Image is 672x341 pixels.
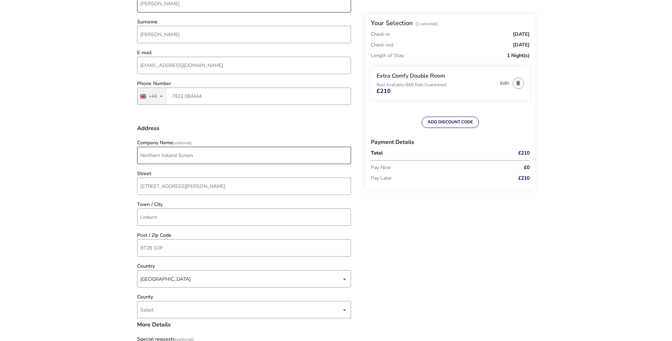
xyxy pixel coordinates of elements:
span: [DATE] [513,43,530,47]
input: town [137,208,351,226]
label: Surname [137,19,158,24]
input: post [137,239,351,257]
label: Company Name [137,140,192,145]
span: [object Object] [140,270,341,287]
span: [DATE] [513,32,530,37]
button: ADD DISCOUNT CODE [422,117,479,128]
span: 1 Night(s) [507,53,530,58]
input: Phone Number [137,88,351,105]
button: Edit [500,80,509,86]
span: £210 [377,88,391,94]
span: £210 [518,151,530,156]
input: surname [137,26,351,43]
label: E-mail [137,50,152,55]
button: Selected country [137,88,167,105]
h2: Your Selection [371,19,413,27]
p: Check-in [371,32,390,37]
label: County [137,295,153,300]
h3: Payment Details [371,134,530,151]
p: Pay Later [371,173,498,184]
label: Post / Zip Code [137,233,171,238]
input: street [137,178,351,195]
input: company [137,147,351,164]
p: Pay Now [371,162,498,173]
div: dropdown trigger [343,303,346,317]
div: dropdown trigger [343,272,346,286]
span: (1 Selected) [416,21,438,27]
p: Length of Stay [371,50,404,61]
span: Select [140,301,341,318]
label: Street [137,171,151,176]
label: Phone Number [137,81,171,86]
h3: Extra Comfy Double Room [377,72,497,80]
input: email [137,57,351,74]
span: £210 [518,176,530,181]
h3: Address [137,125,351,137]
span: £0 [524,165,530,170]
p: Check-out [371,40,394,50]
p-dropdown: Country [137,276,351,283]
div: [GEOGRAPHIC_DATA] [140,270,341,288]
p: Best Available B&B Rate Guaranteed [377,83,497,87]
label: Country [137,264,155,269]
h3: More Details [137,322,351,333]
span: Select [140,307,154,313]
div: +44 [148,94,157,99]
p: Total [371,151,498,156]
p-dropdown: County [137,307,351,313]
span: (Optional) [173,140,192,146]
label: Town / City [137,202,163,207]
